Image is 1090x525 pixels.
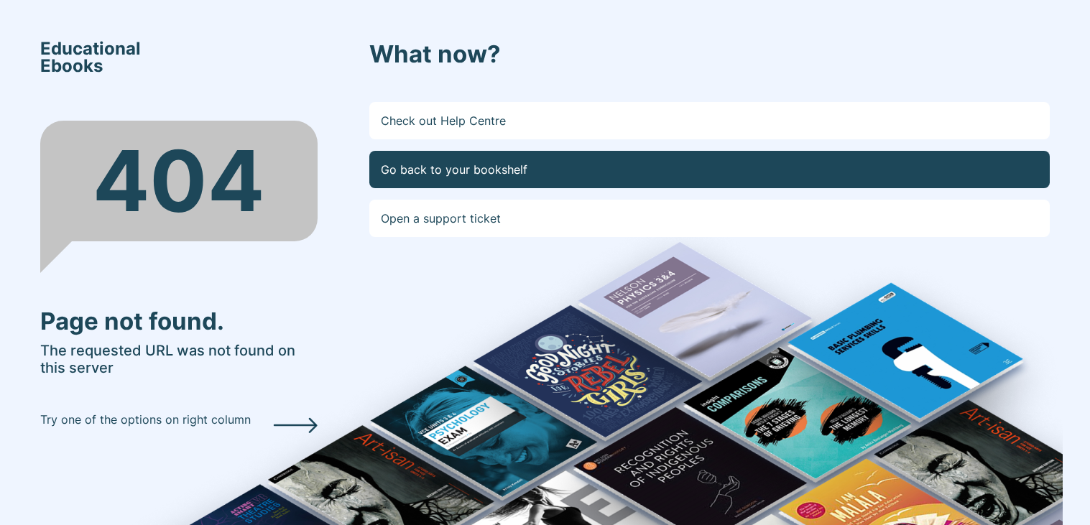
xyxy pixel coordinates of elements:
h3: Page not found. [40,307,318,336]
a: Go back to your bookshelf [369,151,1050,188]
a: Open a support ticket [369,200,1050,237]
a: Check out Help Centre [369,102,1050,139]
p: Try one of the options on right column [40,411,251,428]
h5: The requested URL was not found on this server [40,342,318,376]
span: Educational Ebooks [40,40,141,75]
div: 404 [40,121,318,241]
h3: What now? [369,40,1050,69]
